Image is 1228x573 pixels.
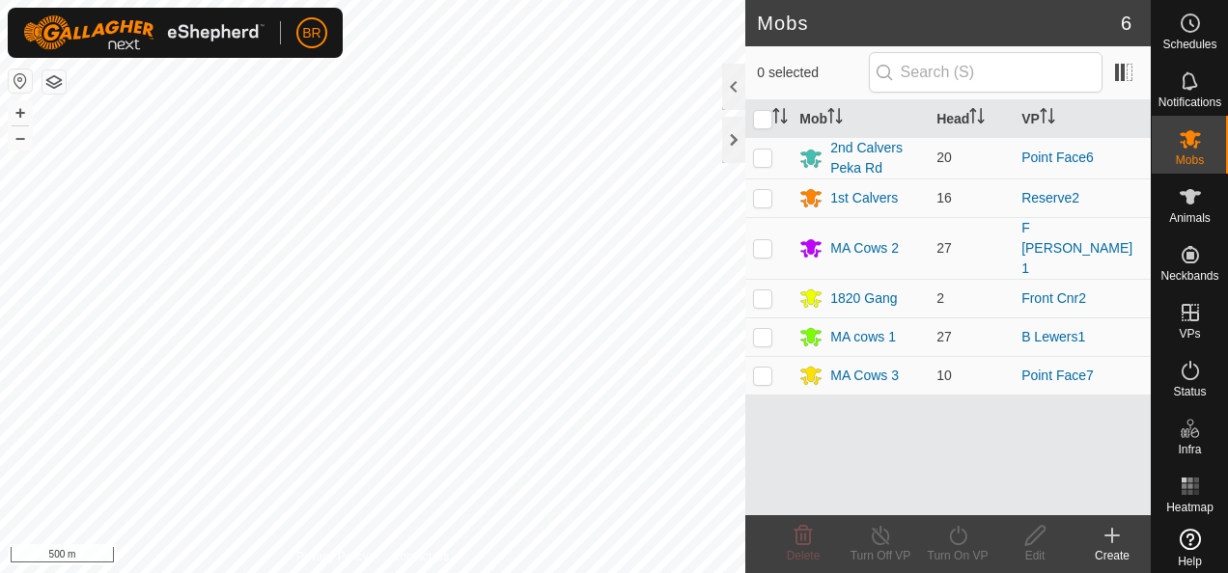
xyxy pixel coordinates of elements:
[9,101,32,124] button: +
[1162,39,1216,50] span: Schedules
[792,100,929,138] th: Mob
[1173,386,1206,397] span: Status
[1021,368,1094,383] a: Point Face7
[9,69,32,93] button: Reset Map
[936,290,944,306] span: 2
[1040,111,1055,126] p-sorticon: Activate to sort
[392,548,449,565] a: Contact Us
[1121,9,1131,38] span: 6
[969,111,985,126] p-sorticon: Activate to sort
[1179,328,1200,340] span: VPs
[830,327,896,347] div: MA cows 1
[869,52,1102,93] input: Search (S)
[302,23,321,43] span: BR
[936,329,952,344] span: 27
[936,150,952,165] span: 20
[1021,290,1086,306] a: Front Cnr2
[842,547,919,564] div: Turn Off VP
[1014,100,1151,138] th: VP
[1158,96,1221,108] span: Notifications
[757,12,1121,35] h2: Mobs
[787,549,821,562] span: Delete
[296,548,369,565] a: Privacy Policy
[996,547,1074,564] div: Edit
[1176,154,1204,166] span: Mobs
[1074,547,1151,564] div: Create
[1178,444,1201,455] span: Infra
[1169,212,1211,224] span: Animals
[827,111,843,126] p-sorticon: Activate to sort
[830,288,897,309] div: 1820 Gang
[1021,220,1132,276] a: F [PERSON_NAME] 1
[1178,556,1202,567] span: Help
[1160,270,1218,282] span: Neckbands
[830,188,898,208] div: 1st Calvers
[919,547,996,564] div: Turn On VP
[772,111,788,126] p-sorticon: Activate to sort
[42,70,66,94] button: Map Layers
[936,190,952,205] span: 16
[936,240,952,256] span: 27
[1021,329,1085,344] a: B Lewers1
[9,126,32,150] button: –
[830,238,899,259] div: MA Cows 2
[1021,150,1094,165] a: Point Face6
[23,15,265,50] img: Gallagher Logo
[830,138,921,178] div: 2nd Calvers Peka Rd
[929,100,1014,138] th: Head
[936,368,952,383] span: 10
[830,366,899,386] div: MA Cows 3
[1166,502,1214,513] span: Heatmap
[1021,190,1079,205] a: Reserve2
[757,63,868,83] span: 0 selected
